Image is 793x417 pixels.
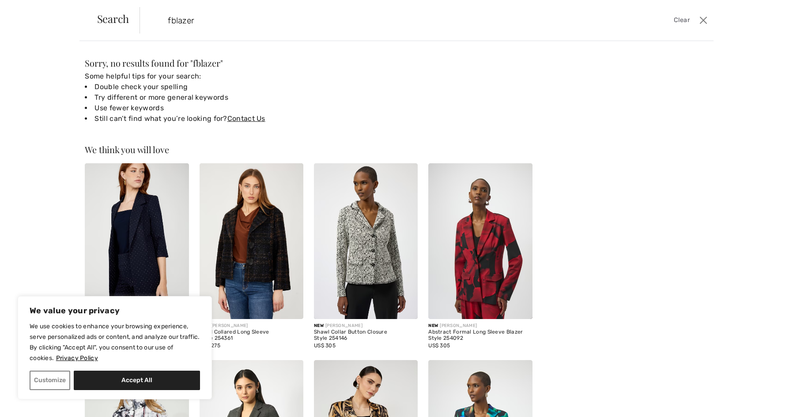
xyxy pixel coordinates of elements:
[56,354,98,362] a: Privacy Policy
[314,342,336,349] span: US$ 305
[18,296,212,399] div: We value your privacy
[85,113,532,124] li: Still can’t find what you’re looking for?
[85,59,532,68] div: Sorry, no results found for " "
[85,163,189,319] img: Polka Dot Blazer Jacket Style 254229. Navy
[428,163,532,319] img: Abstract Formal Long Sleeve Blazer Style 254092. Black/red
[428,323,438,328] span: New
[227,114,265,123] a: Contact Us
[200,329,303,342] div: Plaid Collared Long Sleeve Style 254361
[428,323,532,329] div: [PERSON_NAME]
[74,371,200,390] button: Accept All
[85,103,532,113] li: Use fewer keywords
[428,329,532,342] div: Abstract Formal Long Sleeve Blazer Style 254092
[697,13,710,27] button: Close
[30,321,200,364] p: We use cookies to enhance your browsing experience, serve personalized ads or content, and analyz...
[314,163,418,319] img: Shawl Collar Button Closure Style 254146. Off White/Black
[85,143,169,155] span: We think you will love
[161,7,563,34] input: TYPE TO SEARCH
[85,82,532,92] li: Double check your spelling
[97,13,129,24] span: Search
[85,71,532,124] div: Some helpful tips for your search:
[200,323,303,329] div: [PERSON_NAME]
[19,6,38,14] span: Chat
[30,305,200,316] p: We value your privacy
[200,163,303,319] img: Plaid Collared Long Sleeve Style 254361. Navy/copper
[428,342,450,349] span: US$ 305
[314,329,418,342] div: Shawl Collar Button Closure Style 254146
[30,371,70,390] button: Customize
[193,57,220,69] span: fblazer
[674,15,690,25] span: Clear
[314,323,418,329] div: [PERSON_NAME]
[85,92,532,103] li: Try different or more general keywords
[314,323,324,328] span: New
